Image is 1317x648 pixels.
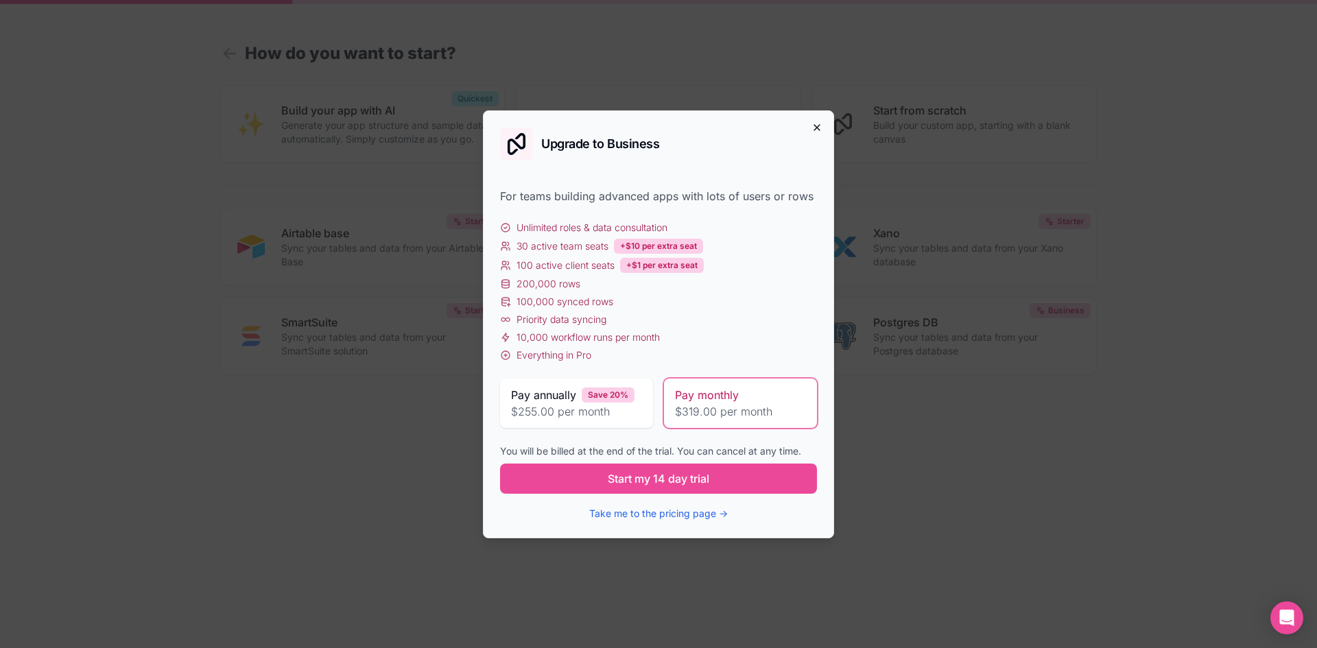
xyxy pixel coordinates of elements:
span: $319.00 per month [675,403,806,420]
span: 10,000 workflow runs per month [517,331,660,344]
span: $255.00 per month [511,403,642,420]
div: You will be billed at the end of the trial. You can cancel at any time. [500,444,817,458]
span: Unlimited roles & data consultation [517,221,667,235]
span: 200,000 rows [517,277,580,291]
span: Priority data syncing [517,313,606,326]
span: 100,000 synced rows [517,295,613,309]
span: Pay annually [511,387,576,403]
button: Take me to the pricing page → [589,507,728,520]
h2: Upgrade to Business [541,138,659,150]
span: 100 active client seats [517,259,615,272]
span: Pay monthly [675,387,739,403]
span: Everything in Pro [517,348,591,362]
div: For teams building advanced apps with lots of users or rows [500,188,817,204]
span: 30 active team seats [517,239,608,253]
div: Save 20% [582,387,634,403]
button: Start my 14 day trial [500,464,817,494]
div: +$1 per extra seat [620,258,704,273]
div: +$10 per extra seat [614,239,703,254]
span: Start my 14 day trial [608,470,709,487]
